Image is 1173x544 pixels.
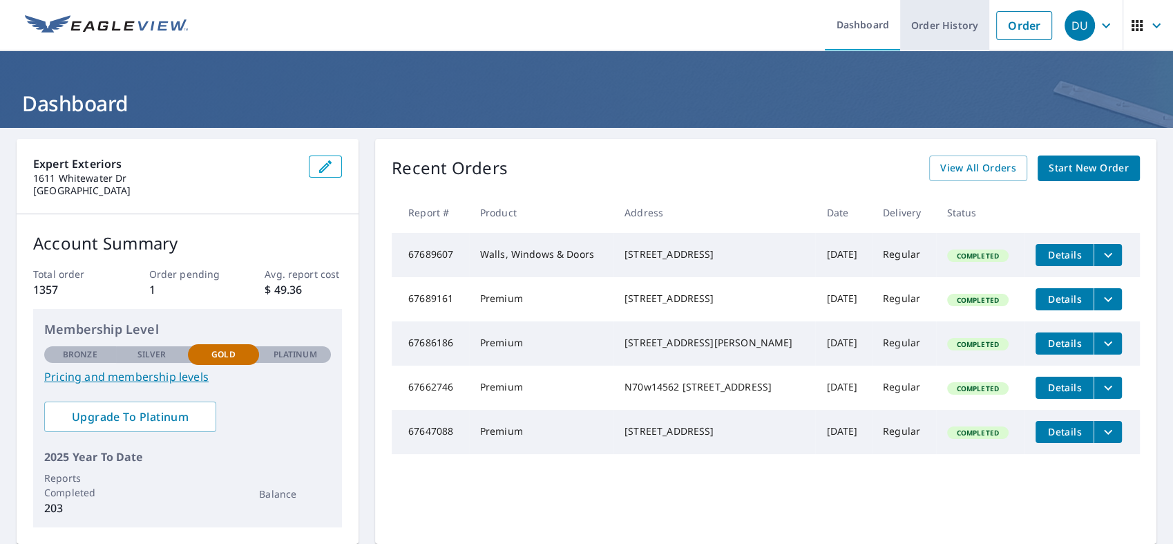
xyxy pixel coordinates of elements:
h1: Dashboard [17,89,1156,118]
td: Regular [872,233,936,277]
span: Details [1044,292,1085,306]
p: 1611 Whitewater Dr [33,172,298,185]
span: Completed [948,339,1007,349]
p: Bronze [63,348,97,361]
button: filesDropdownBtn-67686186 [1094,332,1122,355]
p: Balance [259,487,331,501]
th: Status [936,192,1025,233]
td: Premium [469,366,613,410]
p: 1357 [33,281,111,298]
button: filesDropdownBtn-67647088 [1094,421,1122,443]
button: detailsBtn-67686186 [1036,332,1094,355]
span: Details [1044,248,1085,261]
div: [STREET_ADDRESS] [624,424,804,438]
span: View All Orders [940,160,1016,177]
p: 203 [44,500,116,516]
td: Premium [469,277,613,321]
a: Start New Order [1038,156,1140,181]
td: Regular [872,366,936,410]
p: Silver [137,348,166,361]
td: 67662746 [392,366,469,410]
td: [DATE] [815,233,872,277]
p: Reports Completed [44,471,116,500]
td: Walls, Windows & Doors [469,233,613,277]
a: Pricing and membership levels [44,368,331,385]
div: [STREET_ADDRESS] [624,247,804,261]
a: Order [996,11,1052,40]
div: N70w14562 [STREET_ADDRESS] [624,380,804,394]
td: Regular [872,277,936,321]
th: Report # [392,192,469,233]
th: Address [613,192,815,233]
td: Regular [872,321,936,366]
p: Gold [211,348,235,361]
a: View All Orders [929,156,1027,181]
span: Completed [948,251,1007,261]
td: 67647088 [392,410,469,454]
p: Platinum [274,348,317,361]
td: [DATE] [815,277,872,321]
img: EV Logo [25,15,188,36]
p: $ 49.36 [265,281,342,298]
span: Completed [948,384,1007,393]
span: Completed [948,428,1007,438]
td: Premium [469,321,613,366]
a: Upgrade To Platinum [44,402,216,432]
span: Details [1044,381,1085,394]
p: 2025 Year To Date [44,449,331,465]
span: Start New Order [1049,160,1129,177]
td: 67686186 [392,321,469,366]
div: [STREET_ADDRESS][PERSON_NAME] [624,336,804,350]
p: Avg. report cost [265,267,342,281]
p: 1 [149,281,227,298]
td: [DATE] [815,410,872,454]
button: detailsBtn-67647088 [1036,421,1094,443]
p: Membership Level [44,320,331,339]
span: Details [1044,337,1085,350]
button: detailsBtn-67689161 [1036,288,1094,310]
p: Recent Orders [392,156,508,181]
div: [STREET_ADDRESS] [624,292,804,306]
th: Delivery [872,192,936,233]
p: [GEOGRAPHIC_DATA] [33,185,298,197]
p: Expert Exteriors [33,156,298,172]
p: Account Summary [33,231,342,256]
span: Completed [948,295,1007,305]
button: filesDropdownBtn-67662746 [1094,377,1122,399]
td: Premium [469,410,613,454]
button: filesDropdownBtn-67689607 [1094,244,1122,266]
td: 67689607 [392,233,469,277]
td: 67689161 [392,277,469,321]
span: Details [1044,425,1085,438]
th: Date [815,192,872,233]
th: Product [469,192,613,233]
p: Order pending [149,267,227,281]
span: Upgrade To Platinum [55,409,205,424]
button: detailsBtn-67689607 [1036,244,1094,266]
div: DU [1065,10,1095,41]
button: filesDropdownBtn-67689161 [1094,288,1122,310]
td: [DATE] [815,366,872,410]
td: [DATE] [815,321,872,366]
button: detailsBtn-67662746 [1036,377,1094,399]
td: Regular [872,410,936,454]
p: Total order [33,267,111,281]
